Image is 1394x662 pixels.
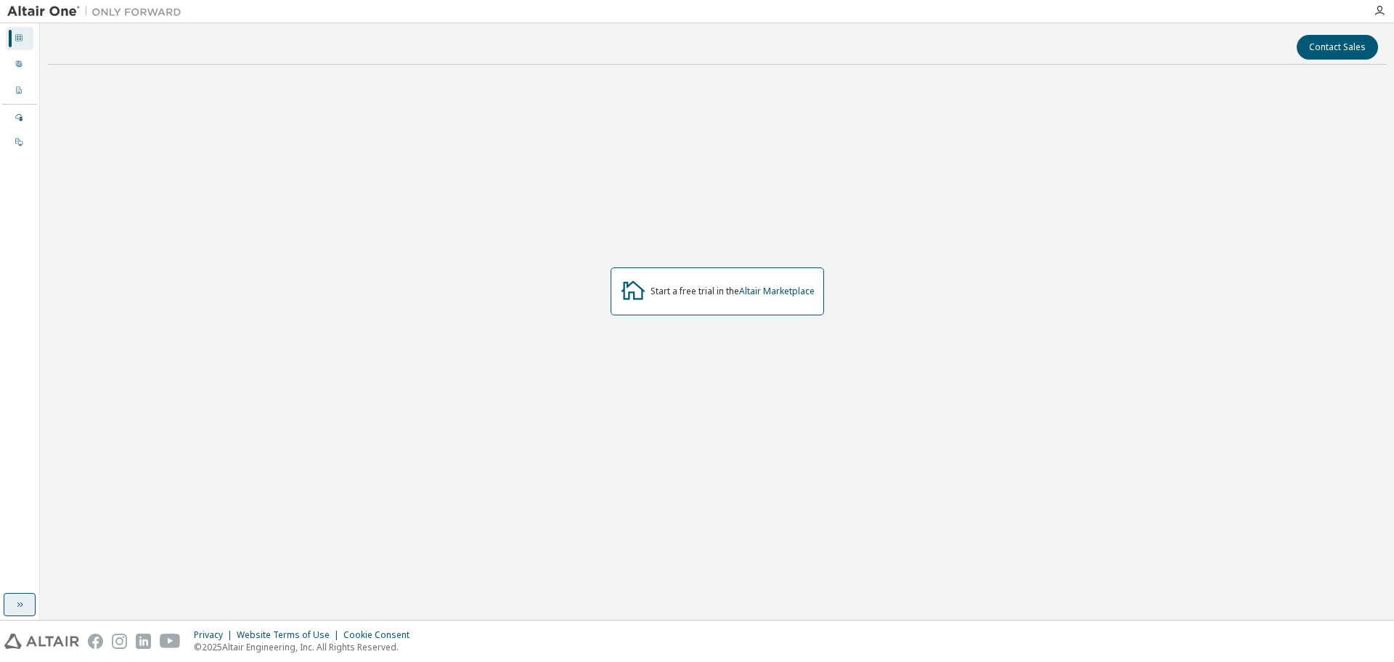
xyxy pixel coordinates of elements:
img: linkedin.svg [136,634,151,649]
div: Company Profile [6,79,33,102]
div: Cookie Consent [343,629,418,641]
a: Altair Marketplace [739,285,815,297]
img: instagram.svg [112,634,127,649]
div: User Profile [6,53,33,76]
div: On Prem [6,131,33,154]
div: Managed [6,106,33,129]
img: facebook.svg [88,634,103,649]
img: youtube.svg [160,634,181,649]
button: Contact Sales [1297,35,1378,60]
div: Website Terms of Use [237,629,343,641]
img: altair_logo.svg [4,634,79,649]
div: Privacy [194,629,237,641]
p: © 2025 Altair Engineering, Inc. All Rights Reserved. [194,641,418,653]
div: Dashboard [6,27,33,50]
img: Altair One [7,4,189,19]
div: Start a free trial in the [651,286,815,297]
